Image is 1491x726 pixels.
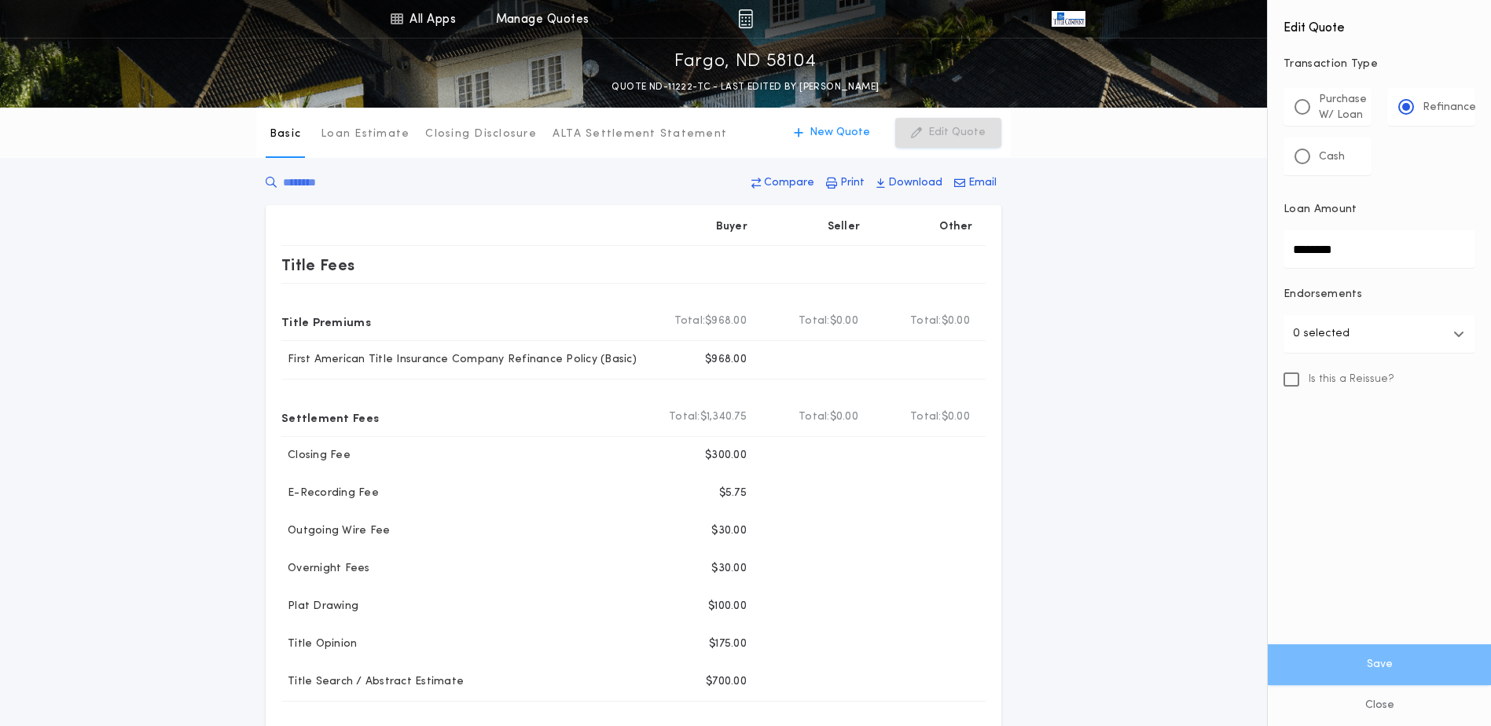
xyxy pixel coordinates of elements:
button: Download [872,169,947,197]
b: Total: [674,313,706,329]
p: 0 selected [1293,324,1350,343]
img: img [738,9,753,28]
button: Edit Quote [895,118,1001,148]
button: New Quote [778,118,886,148]
input: Loan Amount [1284,230,1475,268]
p: Basic [270,126,301,142]
p: $100.00 [708,599,747,614]
button: Print [821,169,869,197]
p: Title Search / Abstract Estimate [281,674,464,690]
b: Total: [669,409,700,425]
span: $968.00 [705,313,747,329]
p: Overnight Fees [281,561,370,577]
button: Save [1268,644,1491,685]
p: $30.00 [711,561,747,577]
p: $30.00 [711,523,747,539]
p: Loan Amount [1284,202,1357,218]
b: Total: [799,409,830,425]
p: Email [968,175,997,191]
span: $0.00 [942,409,970,425]
p: E-Recording Fee [281,486,379,501]
p: Title Premiums [281,309,371,334]
p: Seller [828,219,861,235]
span: $0.00 [830,409,858,425]
p: Other [940,219,973,235]
span: $0.00 [942,313,970,329]
span: Is this a Reissue? [1309,372,1394,387]
p: Fargo, ND 58104 [674,49,817,75]
b: Total: [910,409,942,425]
b: Total: [910,313,942,329]
p: Purchase W/ Loan [1319,92,1367,123]
p: Print [840,175,865,191]
p: Transaction Type [1284,57,1475,72]
p: Outgoing Wire Fee [281,523,390,539]
button: Compare [747,169,819,197]
h4: Edit Quote [1284,9,1475,38]
span: $1,340.75 [700,409,747,425]
p: Closing Disclosure [425,126,537,142]
p: Settlement Fees [281,405,379,430]
p: Endorsements [1284,287,1475,302]
p: Closing Fee [281,448,351,464]
img: vs-icon [1052,11,1085,27]
button: Email [949,169,1001,197]
p: Compare [764,175,814,191]
p: Edit Quote [928,125,986,141]
p: $300.00 [705,448,747,464]
p: $700.00 [706,674,747,690]
button: Close [1268,685,1491,726]
p: Download [888,175,942,191]
p: Title Fees [281,252,355,277]
p: $175.00 [709,636,747,652]
p: $968.00 [705,352,747,368]
p: Loan Estimate [321,126,409,142]
p: Plat Drawing [281,599,358,614]
button: 0 selected [1284,315,1475,353]
p: First American Title Insurance Company Refinance Policy (Basic) [281,352,637,368]
p: QUOTE ND-11222-TC - LAST EDITED BY [PERSON_NAME] [611,79,879,95]
p: Buyer [716,219,747,235]
b: Total: [799,313,830,329]
p: New Quote [810,125,870,141]
p: $5.75 [719,486,747,501]
span: $0.00 [830,313,858,329]
p: ALTA Settlement Statement [553,126,727,142]
p: Refinance [1423,100,1476,115]
p: Cash [1319,149,1345,165]
p: Title Opinion [281,636,357,652]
